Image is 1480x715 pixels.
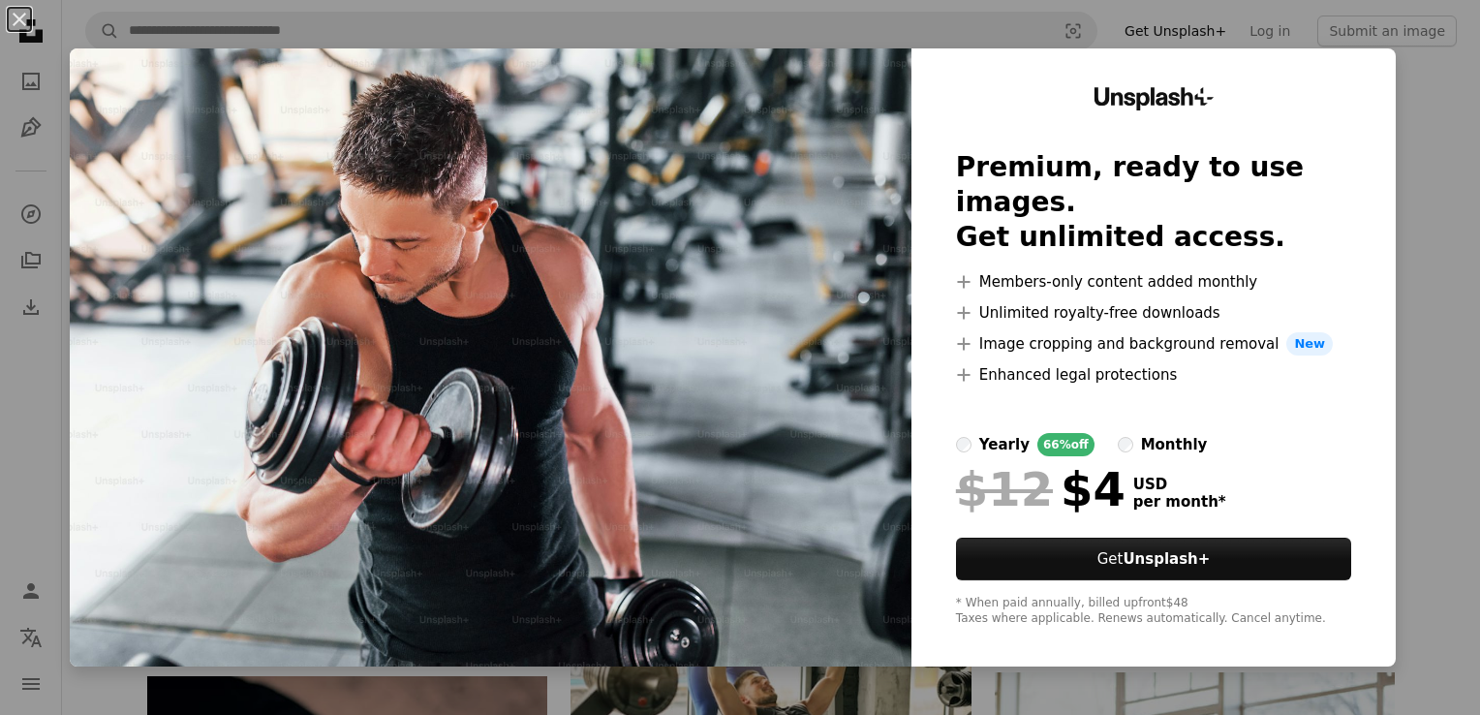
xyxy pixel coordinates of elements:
li: Image cropping and background removal [956,332,1351,356]
span: USD [1133,476,1226,493]
div: * When paid annually, billed upfront $48 Taxes where applicable. Renews automatically. Cancel any... [956,596,1351,627]
span: per month * [1133,493,1226,511]
li: Unlimited royalty-free downloads [956,301,1351,325]
input: yearly66%off [956,437,971,452]
span: $12 [956,464,1053,514]
input: monthly [1118,437,1133,452]
div: 66% off [1037,433,1095,456]
div: yearly [979,433,1030,456]
h2: Premium, ready to use images. Get unlimited access. [956,150,1351,255]
div: monthly [1141,433,1208,456]
li: Enhanced legal protections [956,363,1351,387]
button: GetUnsplash+ [956,538,1351,580]
span: New [1286,332,1333,356]
div: $4 [956,464,1125,514]
strong: Unsplash+ [1123,550,1210,568]
li: Members-only content added monthly [956,270,1351,294]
